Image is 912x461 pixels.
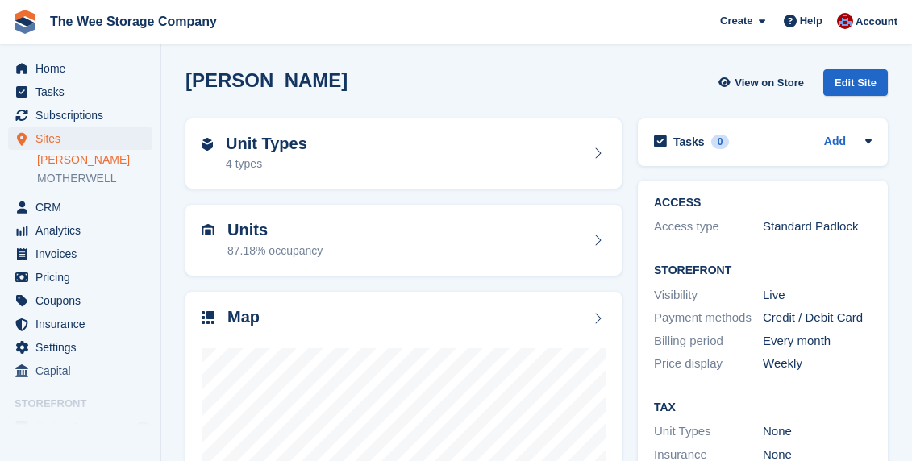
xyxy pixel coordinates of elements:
[35,81,132,103] span: Tasks
[763,422,872,441] div: None
[15,396,160,412] span: Storefront
[13,10,37,34] img: stora-icon-8386f47178a22dfd0bd8f6a31ec36ba5ce8667c1dd55bd0f319d3a0aa187defe.svg
[35,196,132,218] span: CRM
[185,205,622,276] a: Units 87.18% occupancy
[654,309,763,327] div: Payment methods
[35,416,132,438] span: Online Store
[35,359,132,382] span: Capital
[8,219,152,242] a: menu
[35,104,132,127] span: Subscriptions
[8,266,152,289] a: menu
[654,286,763,305] div: Visibility
[202,224,214,235] img: unit-icn-7be61d7bf1b0ce9d3e12c5938cc71ed9869f7b940bace4675aadf7bd6d80202e.svg
[133,417,152,437] a: Preview store
[37,171,152,186] a: MOTHERWELL
[8,243,152,265] a: menu
[837,13,853,29] img: Scott Ritchie
[763,355,872,373] div: Weekly
[8,81,152,103] a: menu
[654,197,872,210] h2: ACCESS
[735,75,804,91] span: View on Store
[8,336,152,359] a: menu
[654,422,763,441] div: Unit Types
[8,127,152,150] a: menu
[35,313,132,335] span: Insurance
[227,221,323,239] h2: Units
[8,289,152,312] a: menu
[824,133,846,152] a: Add
[823,69,888,96] div: Edit Site
[763,286,872,305] div: Live
[8,196,152,218] a: menu
[8,57,152,80] a: menu
[8,104,152,127] a: menu
[35,336,132,359] span: Settings
[763,332,872,351] div: Every month
[37,152,152,168] a: [PERSON_NAME]
[44,8,223,35] a: The Wee Storage Company
[673,135,705,149] h2: Tasks
[654,332,763,351] div: Billing period
[227,243,323,260] div: 87.18% occupancy
[185,69,348,91] h2: [PERSON_NAME]
[185,118,622,189] a: Unit Types 4 types
[227,308,260,326] h2: Map
[763,309,872,327] div: Credit / Debit Card
[35,57,132,80] span: Home
[654,264,872,277] h2: Storefront
[823,69,888,102] a: Edit Site
[800,13,822,29] span: Help
[763,218,872,236] div: Standard Padlock
[35,266,132,289] span: Pricing
[226,135,307,153] h2: Unit Types
[35,219,132,242] span: Analytics
[716,69,810,96] a: View on Store
[654,355,763,373] div: Price display
[856,14,897,30] span: Account
[8,359,152,382] a: menu
[654,401,872,414] h2: Tax
[226,156,307,172] div: 4 types
[202,311,214,324] img: map-icn-33ee37083ee616e46c38cad1a60f524a97daa1e2b2c8c0bc3eb3415660979fc1.svg
[35,243,132,265] span: Invoices
[202,138,213,151] img: unit-type-icn-2b2737a686de81e16bb02015468b77c625bbabd49415b5ef34ead5e3b44a266d.svg
[654,218,763,236] div: Access type
[711,135,730,149] div: 0
[8,313,152,335] a: menu
[35,127,132,150] span: Sites
[720,13,752,29] span: Create
[35,289,132,312] span: Coupons
[8,416,152,438] a: menu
